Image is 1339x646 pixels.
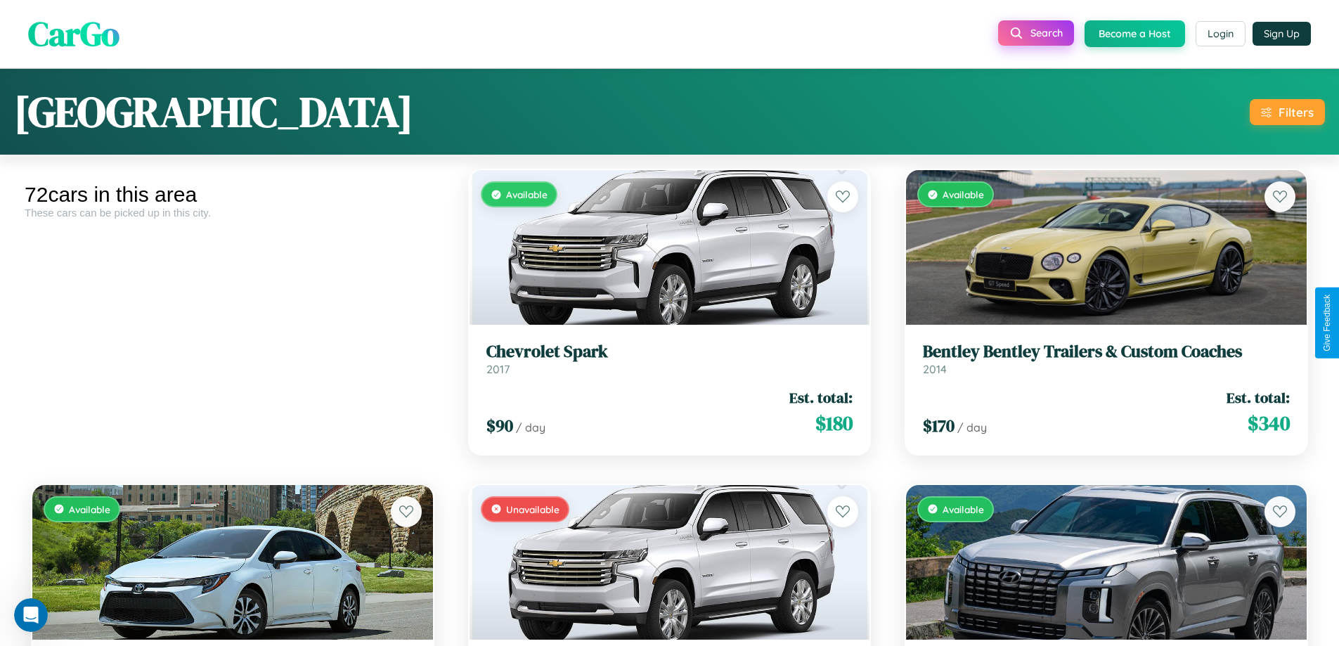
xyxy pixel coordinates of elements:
[14,598,48,632] iframe: Intercom live chat
[69,503,110,515] span: Available
[998,20,1074,46] button: Search
[1085,20,1185,47] button: Become a Host
[815,409,853,437] span: $ 180
[1250,99,1325,125] button: Filters
[486,414,513,437] span: $ 90
[957,420,987,434] span: / day
[486,342,853,376] a: Chevrolet Spark2017
[1030,27,1063,39] span: Search
[1279,105,1314,119] div: Filters
[943,503,984,515] span: Available
[923,342,1290,362] h3: Bentley Bentley Trailers & Custom Coaches
[1322,295,1332,351] div: Give Feedback
[506,503,559,515] span: Unavailable
[506,188,548,200] span: Available
[923,342,1290,376] a: Bentley Bentley Trailers & Custom Coaches2014
[1248,409,1290,437] span: $ 340
[1227,387,1290,408] span: Est. total:
[943,188,984,200] span: Available
[28,11,119,57] span: CarGo
[1253,22,1311,46] button: Sign Up
[516,420,545,434] span: / day
[1196,21,1246,46] button: Login
[25,183,441,207] div: 72 cars in this area
[486,342,853,362] h3: Chevrolet Spark
[923,362,947,376] span: 2014
[486,362,510,376] span: 2017
[14,83,413,141] h1: [GEOGRAPHIC_DATA]
[789,387,853,408] span: Est. total:
[25,207,441,219] div: These cars can be picked up in this city.
[923,414,955,437] span: $ 170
